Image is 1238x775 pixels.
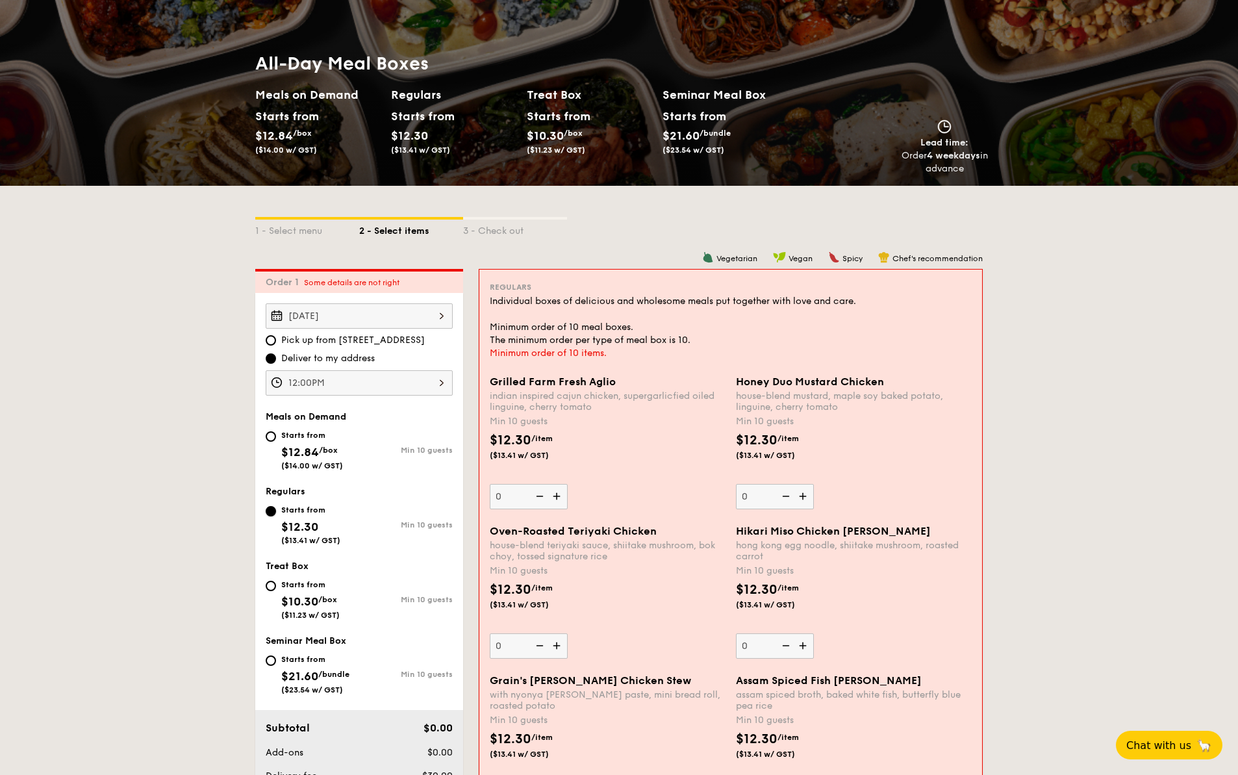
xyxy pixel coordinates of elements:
span: $10.30 [281,594,318,609]
span: $12.30 [490,582,531,598]
h2: Treat Box [527,86,652,104]
img: icon-reduce.1d2dbef1.svg [529,484,548,509]
img: icon-reduce.1d2dbef1.svg [529,633,548,658]
input: Event time [266,370,453,396]
span: Honey Duo Mustard Chicken [736,375,884,388]
span: Pick up from [STREET_ADDRESS] [281,334,425,347]
img: icon-chef-hat.a58ddaea.svg [878,251,890,263]
input: Pick up from [STREET_ADDRESS] [266,335,276,346]
span: /bundle [318,670,349,679]
span: Treat Box [266,561,309,572]
div: 2 - Select items [359,220,463,238]
span: ($13.41 w/ GST) [490,600,578,610]
span: /item [531,583,553,592]
img: icon-add.58712e84.svg [794,633,814,658]
div: hong kong egg noodle, shiitake mushroom, roasted carrot [736,540,972,562]
span: Grilled Farm Fresh Aglio [490,375,616,388]
span: /box [319,446,338,455]
span: $12.30 [736,582,777,598]
input: Starts from$12.84/box($14.00 w/ GST)Min 10 guests [266,431,276,442]
h2: Regulars [391,86,516,104]
div: Starts from [255,107,313,126]
div: Starts from [281,430,343,440]
span: Meals on Demand [266,411,346,422]
span: /item [777,733,799,742]
img: icon-add.58712e84.svg [548,484,568,509]
span: ($14.00 w/ GST) [281,461,343,470]
img: icon-vegetarian.fe4039eb.svg [702,251,714,263]
span: ($11.23 w/ GST) [281,611,340,620]
span: ($13.41 w/ GST) [736,600,824,610]
input: Oven-Roasted Teriyaki Chickenhouse-blend teriyaki sauce, shiitake mushroom, bok choy, tossed sign... [490,633,568,659]
span: $12.84 [281,445,319,459]
span: $12.30 [281,520,318,534]
input: Starts from$21.60/bundle($23.54 w/ GST)Min 10 guests [266,655,276,666]
div: Starts from [391,107,449,126]
span: Regulars [490,283,531,292]
span: $21.60 [281,669,318,683]
span: ($13.41 w/ GST) [281,536,340,545]
div: Min 10 guests [490,714,726,727]
div: Order in advance [901,149,988,175]
div: Min 10 guests [490,565,726,578]
div: Minimum order of 10 items. [490,347,972,360]
span: Order 1 [266,277,304,288]
div: Min 10 guests [359,446,453,455]
span: Oven-Roasted Teriyaki Chicken [490,525,657,537]
span: ($13.41 w/ GST) [736,749,824,759]
span: Assam Spiced Fish [PERSON_NAME] [736,674,922,687]
input: Grilled Farm Fresh Aglioindian inspired cajun chicken, supergarlicfied oiled linguine, cherry tom... [490,484,568,509]
span: Chef's recommendation [892,254,983,263]
span: /item [777,583,799,592]
div: 1 - Select menu [255,220,359,238]
span: /item [531,434,553,443]
span: Some details are not right [304,278,399,287]
input: Honey Duo Mustard Chickenhouse-blend mustard, maple soy baked potato, linguine, cherry tomatoMin ... [736,484,814,509]
span: $12.84 [255,129,293,143]
span: /bundle [700,129,731,138]
span: $12.30 [736,731,777,747]
span: Grain's [PERSON_NAME] Chicken Stew [490,674,691,687]
input: Starts from$10.30/box($11.23 w/ GST)Min 10 guests [266,581,276,591]
span: Regulars [266,486,305,497]
div: Min 10 guests [736,565,972,578]
span: /box [293,129,312,138]
input: Deliver to my address [266,353,276,364]
img: icon-reduce.1d2dbef1.svg [775,484,794,509]
span: $0.00 [427,747,453,758]
span: Spicy [842,254,863,263]
img: icon-add.58712e84.svg [794,484,814,509]
span: Deliver to my address [281,352,375,365]
div: assam spiced broth, baked white fish, butterfly blue pea rice [736,689,972,711]
span: ($23.54 w/ GST) [663,146,724,155]
span: /box [318,595,337,604]
img: icon-spicy.37a8142b.svg [828,251,840,263]
div: Starts from [281,579,340,590]
span: Chat with us [1126,739,1191,752]
div: Starts from [527,107,585,126]
span: Add-ons [266,747,303,758]
h2: Seminar Meal Box [663,86,798,104]
span: Hikari Miso Chicken [PERSON_NAME] [736,525,931,537]
h1: All-Day Meal Boxes [255,52,798,75]
span: $12.30 [736,433,777,448]
span: ($23.54 w/ GST) [281,685,343,694]
img: icon-reduce.1d2dbef1.svg [775,633,794,658]
span: $10.30 [527,129,564,143]
span: $21.60 [663,129,700,143]
div: Min 10 guests [736,714,972,727]
span: /item [531,733,553,742]
div: Individual boxes of delicious and wholesome meals put together with love and care. Minimum order ... [490,295,972,347]
img: icon-add.58712e84.svg [548,633,568,658]
div: house-blend mustard, maple soy baked potato, linguine, cherry tomato [736,390,972,413]
span: 🦙 [1196,738,1212,753]
button: Chat with us🦙 [1116,731,1222,759]
img: icon-vegan.f8ff3823.svg [773,251,786,263]
span: Lead time: [920,137,968,148]
input: Event date [266,303,453,329]
div: indian inspired cajun chicken, supergarlicfied oiled linguine, cherry tomato [490,390,726,413]
span: ($13.41 w/ GST) [490,450,578,461]
div: Min 10 guests [359,520,453,529]
span: /box [564,129,583,138]
span: /item [777,434,799,443]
